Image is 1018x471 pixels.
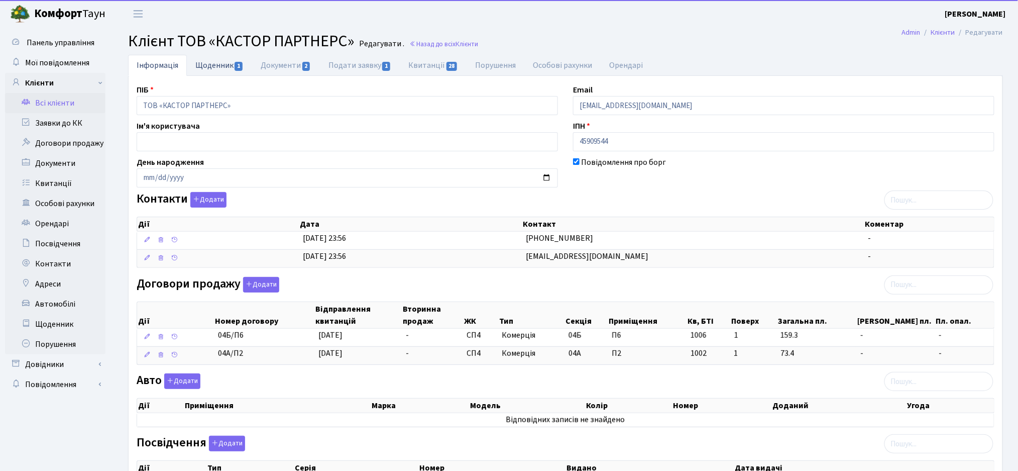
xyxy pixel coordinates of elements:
[164,373,200,389] button: Авто
[400,55,467,76] a: Квитанції
[190,192,227,208] button: Контакти
[860,348,931,359] span: -
[299,217,522,231] th: Дата
[137,399,184,413] th: Дії
[320,55,400,76] a: Подати заявку
[5,374,105,395] a: Повідомлення
[502,330,560,341] span: Комерція
[137,120,200,132] label: Ім'я користувача
[5,254,105,274] a: Контакти
[357,39,404,49] small: Редагувати .
[137,302,214,328] th: Дії
[498,302,564,328] th: Тип
[446,62,458,71] span: 28
[235,62,243,71] span: 1
[137,156,204,168] label: День народження
[382,62,390,71] span: 1
[409,39,478,49] a: Назад до всіхКлієнти
[868,251,871,262] span: -
[314,302,402,328] th: Відправлення квитанцій
[303,251,346,262] span: [DATE] 23:56
[209,436,245,451] button: Посвідчення
[162,372,200,390] a: Додати
[525,55,601,76] a: Особові рахунки
[10,4,30,24] img: logo.png
[939,348,990,359] span: -
[691,348,726,359] span: 1002
[371,399,469,413] th: Марка
[469,399,585,413] th: Модель
[612,348,621,359] span: П2
[5,274,105,294] a: Адреси
[777,302,857,328] th: Загальна пл.
[5,173,105,194] a: Квитанції
[188,191,227,208] a: Додати
[218,348,243,359] span: 04А/П2
[303,233,346,244] span: [DATE] 23:56
[5,234,105,254] a: Посвідчення
[137,436,245,451] label: Посвідчення
[214,302,314,328] th: Номер договору
[573,84,593,96] label: Email
[569,330,582,341] span: 04Б
[5,113,105,133] a: Заявки до КК
[691,330,726,341] span: 1006
[935,302,994,328] th: Пл. опал.
[884,434,993,453] input: Пошук...
[402,302,463,328] th: Вторинна продаж
[585,399,672,413] th: Колір
[781,348,853,359] span: 73.4
[27,37,94,48] span: Панель управління
[137,217,299,231] th: Дії
[734,330,773,341] span: 1
[887,22,1018,43] nav: breadcrumb
[902,27,921,38] a: Admin
[526,233,594,244] span: [PHONE_NUMBER]
[884,275,993,295] input: Пошук...
[884,191,993,210] input: Пошук...
[456,39,478,49] span: Клієнти
[5,73,105,93] a: Клієнти
[463,302,498,328] th: ЖК
[467,330,494,341] span: СП4
[137,277,279,293] label: Договори продажу
[5,133,105,153] a: Договори продажу
[406,348,409,359] span: -
[734,348,773,359] span: 1
[34,6,105,23] span: Таун
[5,53,105,73] a: Мої повідомлення
[526,251,649,262] span: [EMAIL_ADDRESS][DOMAIN_NAME]
[137,373,200,389] label: Авто
[955,27,1003,38] li: Редагувати
[5,153,105,173] a: Документи
[137,192,227,208] label: Контакти
[5,354,105,374] a: Довідники
[502,348,560,359] span: Комерція
[687,302,730,328] th: Кв, БТІ
[218,330,244,341] span: 04Б/П6
[302,62,310,71] span: 2
[672,399,772,413] th: Номер
[945,8,1006,20] a: [PERSON_NAME]
[939,330,990,341] span: -
[128,30,354,53] span: Клієнт ТОВ «КАСТОР ПАРТНЕРС»
[931,27,955,38] a: Клієнти
[241,275,279,293] a: Додати
[581,156,666,168] label: Повідомлення про борг
[5,334,105,354] a: Порушення
[522,217,864,231] th: Контакт
[243,277,279,293] button: Договори продажу
[864,217,994,231] th: Коментар
[612,330,621,341] span: П6
[34,6,82,22] b: Комфорт
[25,57,89,68] span: Мої повідомлення
[772,399,907,413] th: Доданий
[5,194,105,214] a: Особові рахунки
[868,233,871,244] span: -
[573,120,590,132] label: ІПН
[857,302,935,328] th: [PERSON_NAME] пл.
[406,330,409,341] span: -
[564,302,608,328] th: Секція
[126,6,151,22] button: Переключити навігацію
[608,302,687,328] th: Приміщення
